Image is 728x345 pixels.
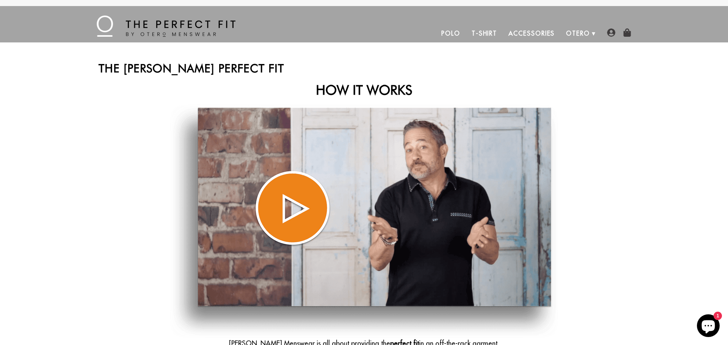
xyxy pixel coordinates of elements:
[695,314,722,339] inbox-online-store-chat: Shopify online store chat
[99,82,629,98] h2: How It Works
[623,28,631,37] img: shopping-bag-icon.png
[503,24,560,42] a: Accessories
[97,16,235,37] img: The Perfect Fit - by Otero Menswear - Logo
[466,24,503,42] a: T-Shirt
[560,24,596,42] a: Otero
[436,24,466,42] a: Polo
[99,61,629,75] h2: The [PERSON_NAME] Perfect Fit
[170,104,558,338] img: steve-villanueva-otero-menswear-clothes-for-short-men_1024x1024.png
[607,28,615,37] img: user-account-icon.png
